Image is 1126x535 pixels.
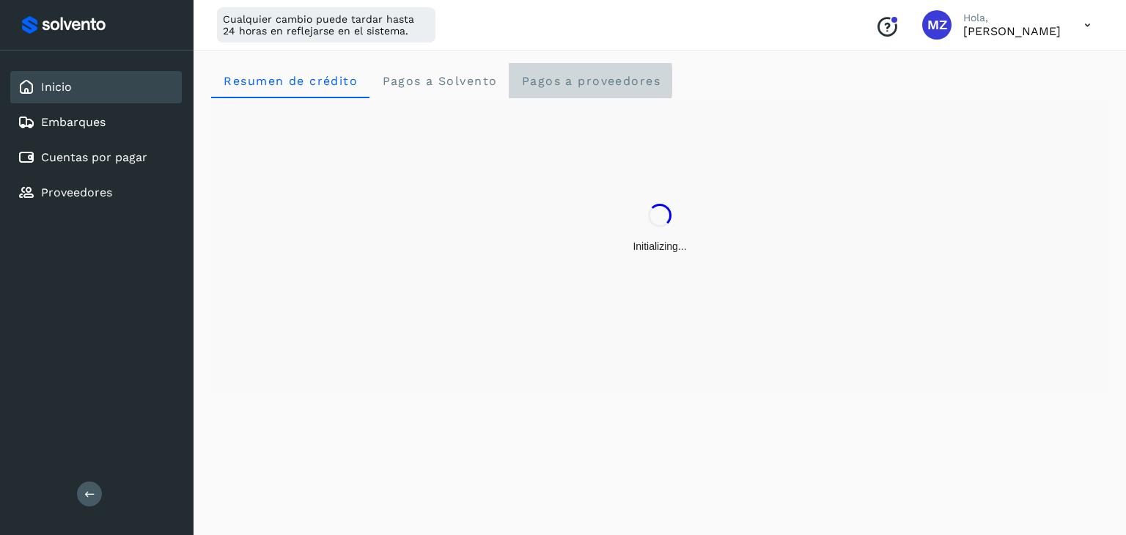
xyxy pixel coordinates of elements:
a: Embarques [41,115,106,129]
div: Embarques [10,106,182,139]
a: Cuentas por pagar [41,150,147,164]
div: Cualquier cambio puede tardar hasta 24 horas en reflejarse en el sistema. [217,7,435,43]
a: Inicio [41,80,72,94]
div: Proveedores [10,177,182,209]
span: Pagos a proveedores [520,74,660,88]
p: Mariana Zavala Uribe [963,24,1061,38]
div: Cuentas por pagar [10,141,182,174]
p: Hola, [963,12,1061,24]
span: Pagos a Solvento [381,74,497,88]
a: Proveedores [41,185,112,199]
div: Inicio [10,71,182,103]
span: Resumen de crédito [223,74,358,88]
